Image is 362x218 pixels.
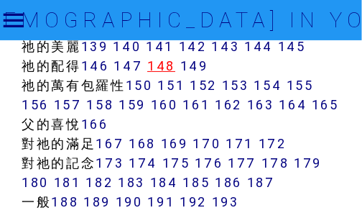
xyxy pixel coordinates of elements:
[215,174,242,191] a: 186
[183,174,210,191] a: 185
[212,38,240,55] a: 143
[179,38,207,55] a: 142
[81,58,109,74] a: 146
[158,77,185,94] a: 151
[190,77,217,94] a: 152
[148,194,175,210] a: 191
[259,135,287,152] a: 172
[247,96,274,113] a: 163
[161,135,188,152] a: 169
[54,174,81,191] a: 181
[22,174,49,191] a: 180
[287,77,314,94] a: 155
[129,155,157,171] a: 174
[96,155,124,171] a: 173
[116,194,143,210] a: 190
[195,155,223,171] a: 176
[247,174,275,191] a: 187
[114,58,143,74] a: 147
[215,96,242,113] a: 162
[261,155,289,171] a: 178
[54,96,82,113] a: 157
[193,135,221,152] a: 170
[129,135,156,152] a: 168
[151,96,178,113] a: 160
[147,58,175,74] a: 148
[146,38,174,55] a: 141
[119,96,146,113] a: 159
[228,155,256,171] a: 177
[86,174,113,191] a: 182
[96,135,124,152] a: 167
[150,174,178,191] a: 184
[294,155,322,171] a: 179
[126,77,153,94] a: 150
[81,38,108,55] a: 139
[244,38,273,55] a: 144
[226,135,254,152] a: 171
[301,153,351,207] iframe: Chat
[278,38,306,55] a: 145
[52,194,79,210] a: 188
[212,194,239,210] a: 193
[312,96,339,113] a: 165
[279,96,307,113] a: 164
[83,194,111,210] a: 189
[180,58,208,74] a: 149
[113,38,141,55] a: 140
[87,96,114,113] a: 158
[254,77,282,94] a: 154
[180,194,207,210] a: 192
[183,96,210,113] a: 161
[162,155,190,171] a: 175
[222,77,249,94] a: 153
[22,96,49,113] a: 156
[81,116,108,132] a: 166
[118,174,145,191] a: 183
